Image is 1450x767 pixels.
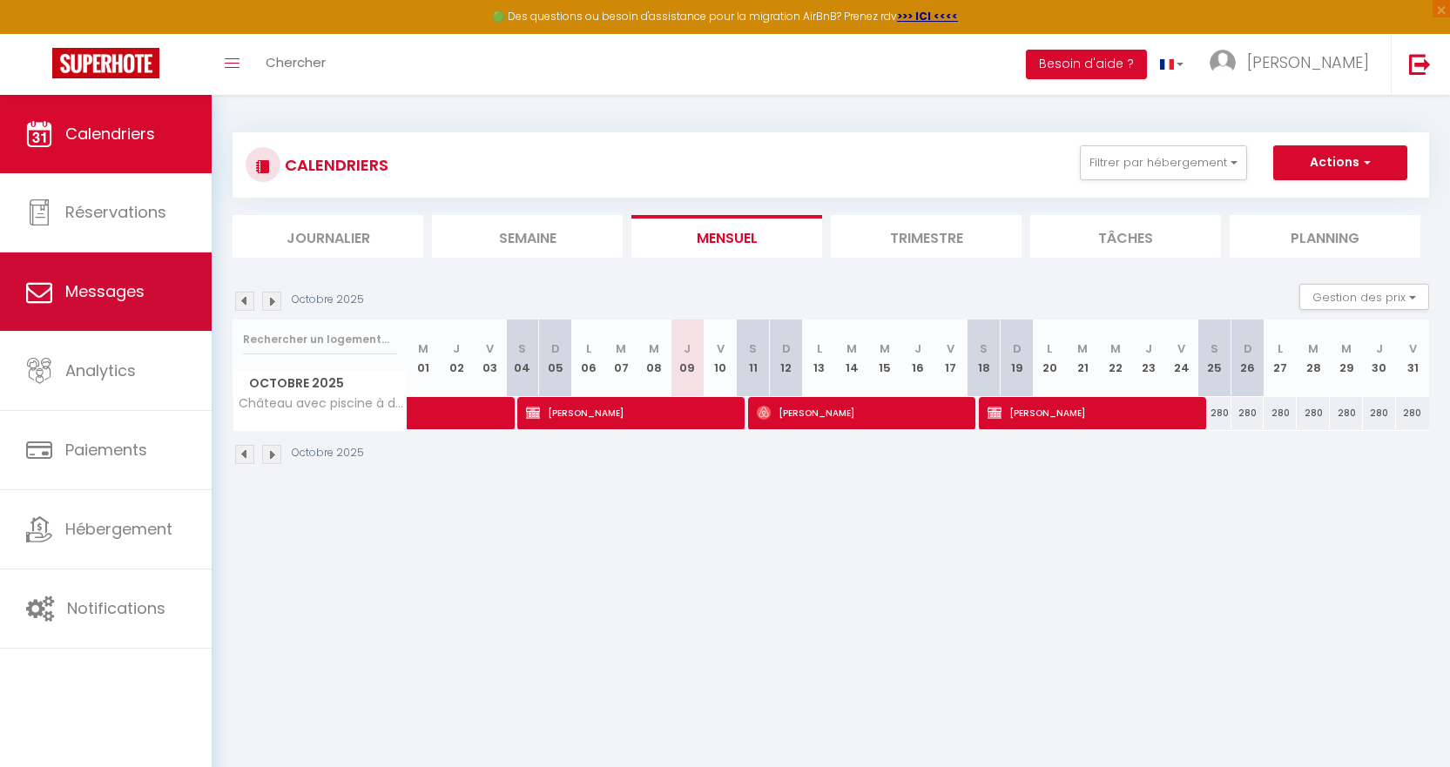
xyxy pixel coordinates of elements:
[65,280,145,302] span: Messages
[947,340,954,357] abbr: V
[1080,145,1247,180] button: Filtrer par hébergement
[65,201,166,223] span: Réservations
[1264,397,1297,429] div: 280
[65,360,136,381] span: Analytics
[835,320,868,397] th: 14
[671,320,704,397] th: 09
[782,340,791,357] abbr: D
[236,397,410,410] span: Château avec piscine à débordement sur la [GEOGRAPHIC_DATA]
[717,340,725,357] abbr: V
[749,340,757,357] abbr: S
[868,320,901,397] th: 15
[803,320,836,397] th: 13
[1409,53,1431,75] img: logout
[1278,340,1283,357] abbr: L
[280,145,388,185] h3: CALENDRIERS
[572,320,605,397] th: 06
[233,371,407,396] span: Octobre 2025
[968,320,1001,397] th: 18
[770,320,803,397] th: 12
[1247,51,1369,73] span: [PERSON_NAME]
[1231,397,1265,429] div: 280
[486,340,494,357] abbr: V
[1330,397,1363,429] div: 280
[65,439,147,461] span: Paiements
[757,396,967,429] span: [PERSON_NAME]
[52,48,159,78] img: Super Booking
[1230,215,1420,258] li: Planning
[1396,320,1429,397] th: 31
[1198,320,1231,397] th: 25
[817,340,822,357] abbr: L
[1099,320,1132,397] th: 22
[1231,320,1265,397] th: 26
[1145,340,1152,357] abbr: J
[1299,284,1429,310] button: Gestion des prix
[1197,34,1391,95] a: ... [PERSON_NAME]
[1132,320,1165,397] th: 23
[408,320,441,397] th: 01
[631,215,822,258] li: Mensuel
[432,215,623,258] li: Semaine
[1030,215,1221,258] li: Tâches
[453,340,460,357] abbr: J
[1363,320,1396,397] th: 30
[1273,145,1407,180] button: Actions
[1001,320,1034,397] th: 19
[1198,397,1231,429] div: 280
[1363,397,1396,429] div: 280
[1034,320,1067,397] th: 20
[440,320,473,397] th: 02
[243,324,397,355] input: Rechercher un logement...
[1341,340,1352,357] abbr: M
[1077,340,1088,357] abbr: M
[551,340,560,357] abbr: D
[1308,340,1318,357] abbr: M
[586,340,591,357] abbr: L
[1026,50,1147,79] button: Besoin d'aide ?
[67,597,165,619] span: Notifications
[1047,340,1052,357] abbr: L
[1066,320,1099,397] th: 21
[914,340,921,357] abbr: J
[1013,340,1022,357] abbr: D
[1330,320,1363,397] th: 29
[65,518,172,540] span: Hébergement
[704,320,737,397] th: 10
[1396,397,1429,429] div: 280
[266,53,326,71] span: Chercher
[605,320,638,397] th: 07
[1110,340,1121,357] abbr: M
[1409,340,1417,357] abbr: V
[506,320,539,397] th: 04
[418,340,428,357] abbr: M
[65,123,155,145] span: Calendriers
[526,396,736,429] span: [PERSON_NAME]
[1297,397,1330,429] div: 280
[1297,320,1330,397] th: 28
[292,292,364,308] p: Octobre 2025
[1244,340,1252,357] abbr: D
[539,320,572,397] th: 05
[901,320,934,397] th: 16
[1211,340,1218,357] abbr: S
[880,340,890,357] abbr: M
[518,340,526,357] abbr: S
[292,445,364,461] p: Octobre 2025
[897,9,958,24] strong: >>> ICI <<<<
[1264,320,1297,397] th: 27
[684,340,691,357] abbr: J
[846,340,857,357] abbr: M
[473,320,506,397] th: 03
[616,340,626,357] abbr: M
[980,340,988,357] abbr: S
[233,215,423,258] li: Journalier
[649,340,659,357] abbr: M
[988,396,1197,429] span: [PERSON_NAME]
[1376,340,1383,357] abbr: J
[1165,320,1198,397] th: 24
[831,215,1022,258] li: Trimestre
[934,320,968,397] th: 17
[253,34,339,95] a: Chercher
[1210,50,1236,76] img: ...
